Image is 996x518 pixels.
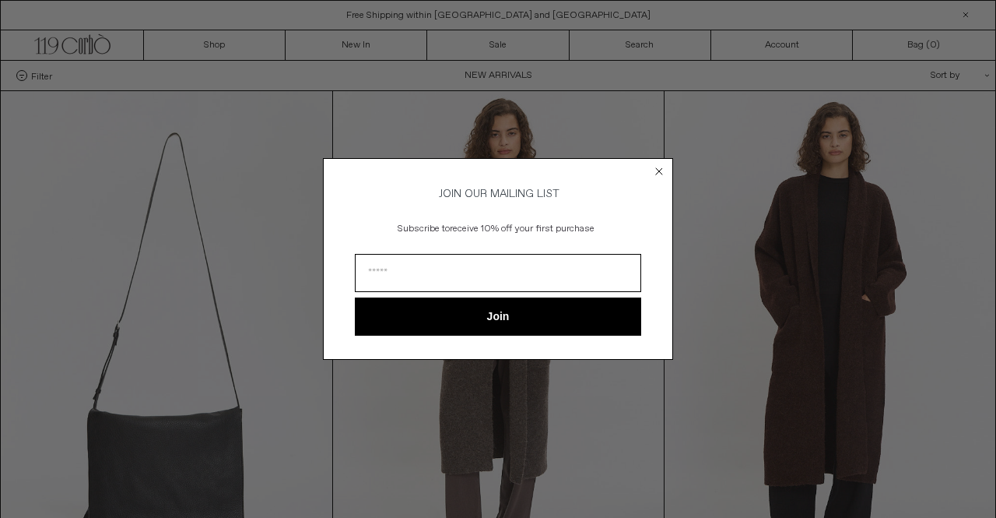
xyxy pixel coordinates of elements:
[437,187,559,201] span: JOIN OUR MAILING LIST
[398,223,450,235] span: Subscribe to
[651,164,667,179] button: Close dialog
[355,254,641,292] input: Email
[450,223,594,235] span: receive 10% off your first purchase
[355,298,641,336] button: Join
